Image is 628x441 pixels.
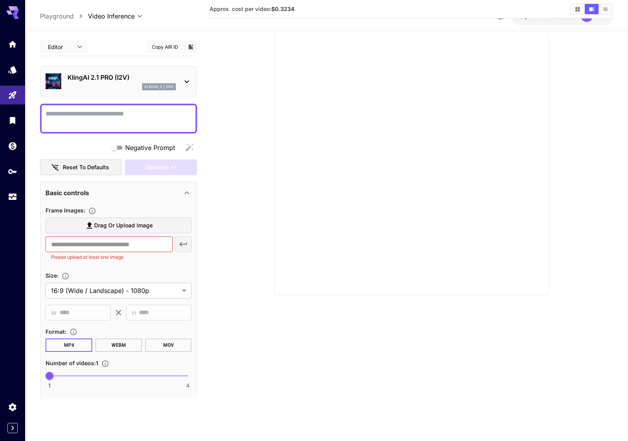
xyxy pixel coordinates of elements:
[46,188,89,198] p: Basic controls
[148,41,183,53] button: Copy AIR ID
[51,286,179,295] span: 16:9 (Wide / Landscape) - 1080p
[519,13,547,20] span: $1,304.79
[51,253,167,261] p: Please upload at least one image
[66,328,80,336] button: Choose the file format for the output video.
[46,328,66,335] span: Format :
[40,159,122,176] button: Reset to defaults
[144,84,173,90] p: klingai_2_1_pro
[40,11,74,21] a: Playground
[570,3,613,15] div: Show videos in grid viewShow videos in video viewShow videos in list view
[98,360,112,368] button: Specify how many videos to generate in a single request. Each video generation will be charged se...
[125,143,175,152] span: Negative Prompt
[8,115,17,125] div: Library
[7,423,18,433] button: Expand sidebar
[68,73,176,82] p: KlingAI 2.1 PRO (I2V)
[51,308,57,317] span: W
[145,339,192,352] button: MOV
[210,5,294,12] span: Approx. cost per video:
[48,43,72,51] span: Editor
[271,5,294,12] b: $0.3234
[8,90,17,100] div: Playground
[58,272,73,280] button: Adjust the dimensions of the generated image by specifying its width and height in pixels, or sel...
[8,192,17,202] div: Usage
[8,402,17,412] div: Settings
[547,13,575,20] span: credits left
[46,339,92,352] button: MP4
[46,272,58,279] span: Size :
[8,167,17,176] div: API Keys
[132,308,136,317] span: H
[571,4,584,14] button: Show videos in grid view
[585,4,599,14] button: Show videos in video view
[94,221,153,231] span: Drag or upload image
[599,4,612,14] button: Show videos in list view
[46,70,192,93] div: KlingAI 2.1 PRO (I2V)klingai_2_1_pro
[46,218,192,234] label: Drag or upload image
[85,207,99,215] button: Upload frame images.
[125,159,197,176] div: Please upload at least one frame image
[46,360,98,366] span: Number of videos : 1
[186,382,190,390] span: 4
[95,339,142,352] button: WEBM
[88,11,135,21] span: Video Inference
[46,207,85,214] span: Frame Images :
[187,42,194,51] button: Add to library
[8,39,17,49] div: Home
[8,141,17,151] div: Wallet
[46,183,192,202] div: Basic controls
[40,11,88,21] nav: breadcrumb
[48,382,51,390] span: 1
[8,65,17,75] div: Models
